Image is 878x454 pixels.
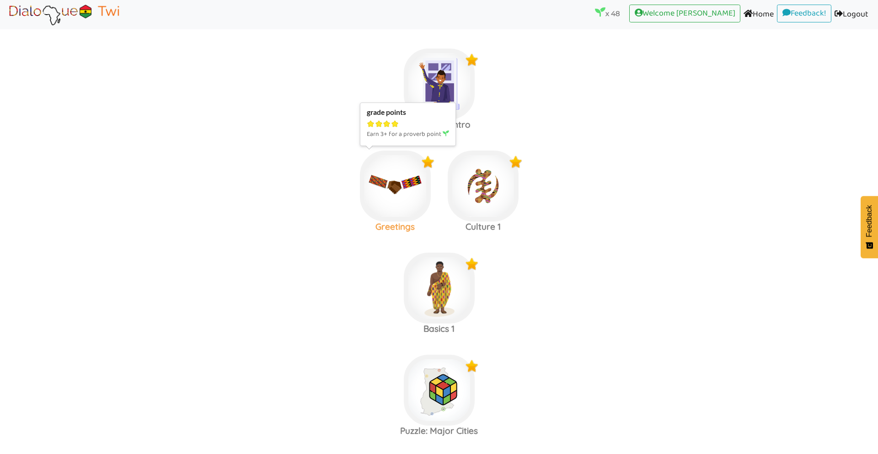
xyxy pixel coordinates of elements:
[6,3,122,26] img: Brand
[367,129,449,140] p: Earn 3+ for a proverb point
[351,222,439,232] h3: Greetings
[595,7,620,20] p: x 48
[509,155,523,169] img: x9Y5jP2O4Z5kwAAAABJRU5ErkJggg==
[465,257,479,271] img: x9Y5jP2O4Z5kwAAAABJRU5ErkJggg==
[865,205,873,237] span: Feedback
[777,5,831,23] a: Feedback!
[421,155,435,169] img: x9Y5jP2O4Z5kwAAAABJRU5ErkJggg==
[448,151,519,222] img: adinkra_beredum.b0fe9998.png
[404,253,475,324] img: akan-man-gold.ebcf6999.png
[465,359,479,373] img: x9Y5jP2O4Z5kwAAAABJRU5ErkJggg==
[439,222,527,232] h3: Culture 1
[465,53,479,67] img: x9Y5jP2O4Z5kwAAAABJRU5ErkJggg==
[861,196,878,258] button: Feedback - Show survey
[831,5,872,25] a: Logout
[395,426,483,436] h3: Puzzle: Major Cities
[629,5,740,23] a: Welcome [PERSON_NAME]
[404,49,475,119] img: welcome-textile.9f7a6d7f.png
[404,355,475,426] img: ghana-cities-rubiks-dgray3.8c345a13.png
[740,5,777,25] a: Home
[367,108,449,117] div: grade points
[360,151,431,222] img: greetings.3fee7869.jpg
[395,324,483,334] h3: Basics 1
